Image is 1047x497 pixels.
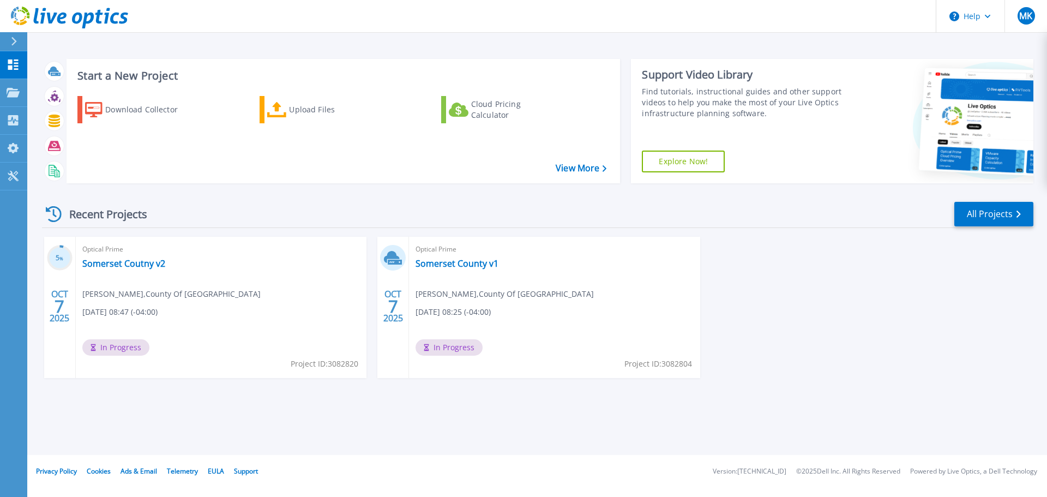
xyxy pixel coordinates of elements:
h3: Start a New Project [77,70,606,82]
span: [PERSON_NAME] , County Of [GEOGRAPHIC_DATA] [82,288,261,300]
div: Upload Files [289,99,376,121]
span: [DATE] 08:47 (-04:00) [82,306,158,318]
span: Project ID: 3082804 [624,358,692,370]
span: 7 [55,302,64,311]
h3: 5 [47,252,73,265]
span: In Progress [82,339,149,356]
a: Download Collector [77,96,199,123]
a: Somerset County v1 [416,258,498,269]
span: [PERSON_NAME] , County Of [GEOGRAPHIC_DATA] [416,288,594,300]
div: OCT 2025 [49,286,70,326]
a: All Projects [954,202,1033,226]
span: 7 [388,302,398,311]
span: Optical Prime [416,243,693,255]
li: Version: [TECHNICAL_ID] [713,468,786,475]
a: Cookies [87,466,111,476]
span: % [59,255,63,261]
li: © 2025 Dell Inc. All Rights Reserved [796,468,900,475]
a: View More [556,163,606,173]
div: Find tutorials, instructional guides and other support videos to help you make the most of your L... [642,86,847,119]
div: Download Collector [105,99,192,121]
div: Support Video Library [642,68,847,82]
span: Optical Prime [82,243,360,255]
a: Explore Now! [642,151,725,172]
a: Support [234,466,258,476]
a: Telemetry [167,466,198,476]
li: Powered by Live Optics, a Dell Technology [910,468,1037,475]
div: Recent Projects [42,201,162,227]
span: MK [1019,11,1032,20]
a: Cloud Pricing Calculator [441,96,563,123]
div: OCT 2025 [383,286,404,326]
a: Somerset Coutny v2 [82,258,165,269]
a: Ads & Email [121,466,157,476]
span: [DATE] 08:25 (-04:00) [416,306,491,318]
span: In Progress [416,339,483,356]
span: Project ID: 3082820 [291,358,358,370]
div: Cloud Pricing Calculator [471,99,558,121]
a: EULA [208,466,224,476]
a: Upload Files [260,96,381,123]
a: Privacy Policy [36,466,77,476]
